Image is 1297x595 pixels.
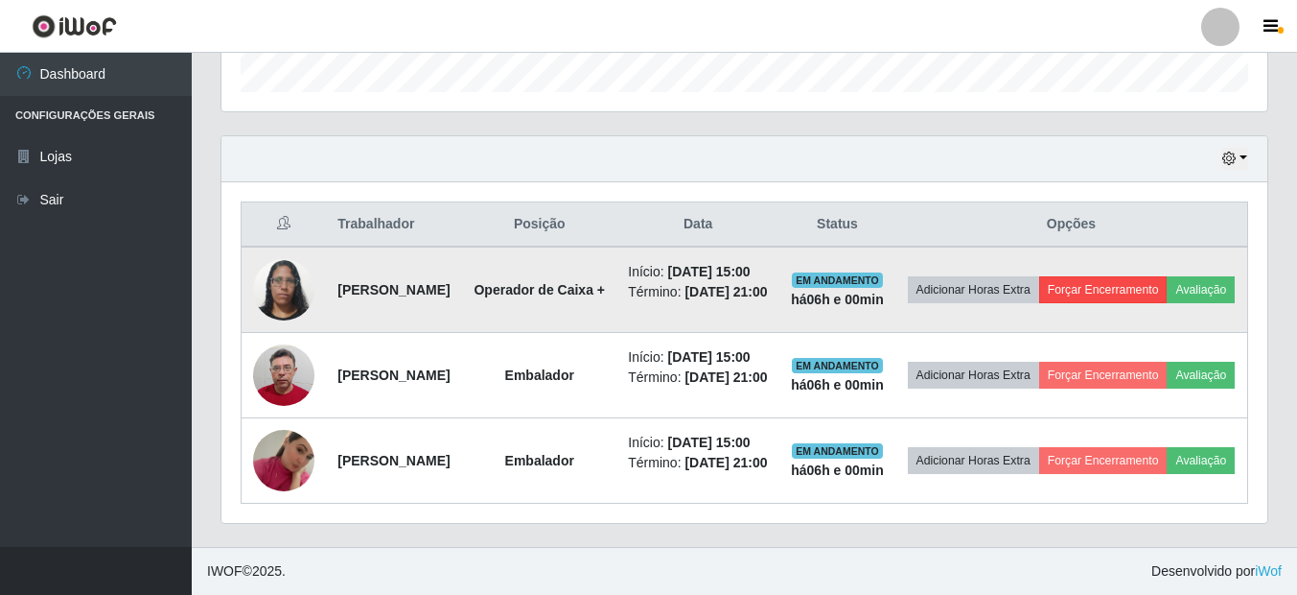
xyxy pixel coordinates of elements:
strong: Operador de Caixa + [474,282,605,297]
li: Término: [628,368,768,388]
li: Término: [628,282,768,302]
th: Trabalhador [326,202,462,248]
button: Forçar Encerramento [1039,362,1168,389]
strong: há 06 h e 00 min [791,463,884,478]
span: EM ANDAMENTO [792,358,883,373]
strong: [PERSON_NAME] [337,368,450,383]
time: [DATE] 21:00 [684,455,767,470]
button: Forçar Encerramento [1039,447,1168,474]
time: [DATE] 21:00 [684,369,767,385]
strong: há 06 h e 00 min [791,292,884,307]
li: Início: [628,347,768,368]
button: Adicionar Horas Extra [908,362,1039,389]
li: Início: [628,262,768,282]
span: IWOF [207,563,243,579]
img: CoreUI Logo [32,14,117,38]
span: © 2025 . [207,561,286,582]
strong: há 06 h e 00 min [791,377,884,393]
span: EM ANDAMENTO [792,273,883,288]
th: Data [616,202,779,248]
strong: Embalador [505,453,574,468]
a: iWof [1255,563,1282,579]
span: EM ANDAMENTO [792,443,883,459]
img: 1729117608553.jpeg [253,335,314,416]
li: Término: [628,453,768,473]
li: Início: [628,433,768,453]
button: Avaliação [1167,447,1235,474]
strong: Embalador [505,368,574,383]
th: Status [779,202,895,248]
img: 1743014740776.jpeg [253,249,314,330]
button: Adicionar Horas Extra [908,276,1039,303]
time: [DATE] 15:00 [668,435,751,450]
strong: [PERSON_NAME] [337,282,450,297]
th: Posição [462,202,616,248]
strong: [PERSON_NAME] [337,453,450,468]
button: Adicionar Horas Extra [908,447,1039,474]
button: Avaliação [1167,362,1235,389]
time: [DATE] 15:00 [668,349,751,365]
time: [DATE] 21:00 [684,284,767,299]
button: Avaliação [1167,276,1235,303]
img: 1741890042510.jpeg [253,406,314,515]
button: Forçar Encerramento [1039,276,1168,303]
time: [DATE] 15:00 [668,264,751,279]
th: Opções [895,202,1248,248]
span: Desenvolvido por [1151,561,1282,582]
